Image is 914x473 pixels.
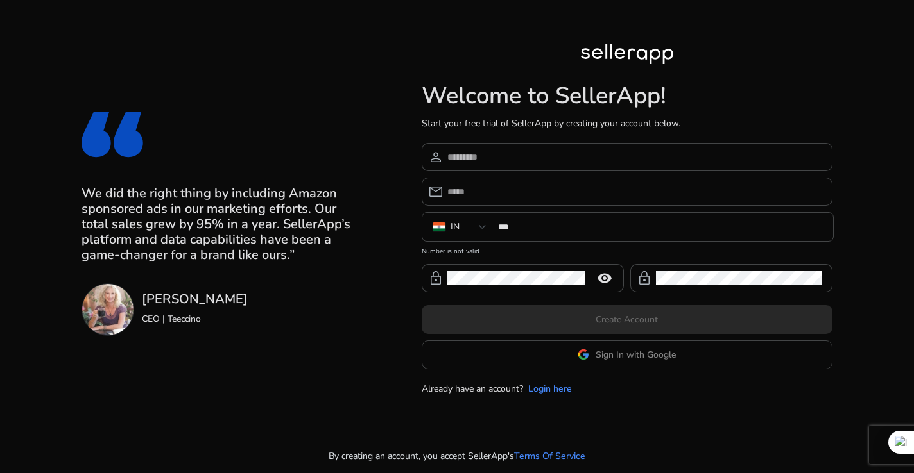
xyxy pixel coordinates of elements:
span: lock [428,270,444,286]
mat-error: Number is not valid [422,243,832,256]
p: Start your free trial of SellerApp by creating your account below. [422,117,832,130]
a: Terms Of Service [514,449,585,463]
div: IN [451,220,460,234]
h3: We did the right thing by including Amazon sponsored ads in our marketing efforts. Our total sale... [82,186,356,263]
span: person [428,149,444,165]
h1: Welcome to SellerApp! [422,82,832,110]
span: email [428,184,444,199]
h3: [PERSON_NAME] [142,292,248,307]
p: Already have an account? [422,382,523,395]
span: lock [637,270,652,286]
p: CEO | Teeccino [142,312,248,326]
mat-icon: remove_red_eye [589,270,620,286]
a: Login here [528,382,572,395]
